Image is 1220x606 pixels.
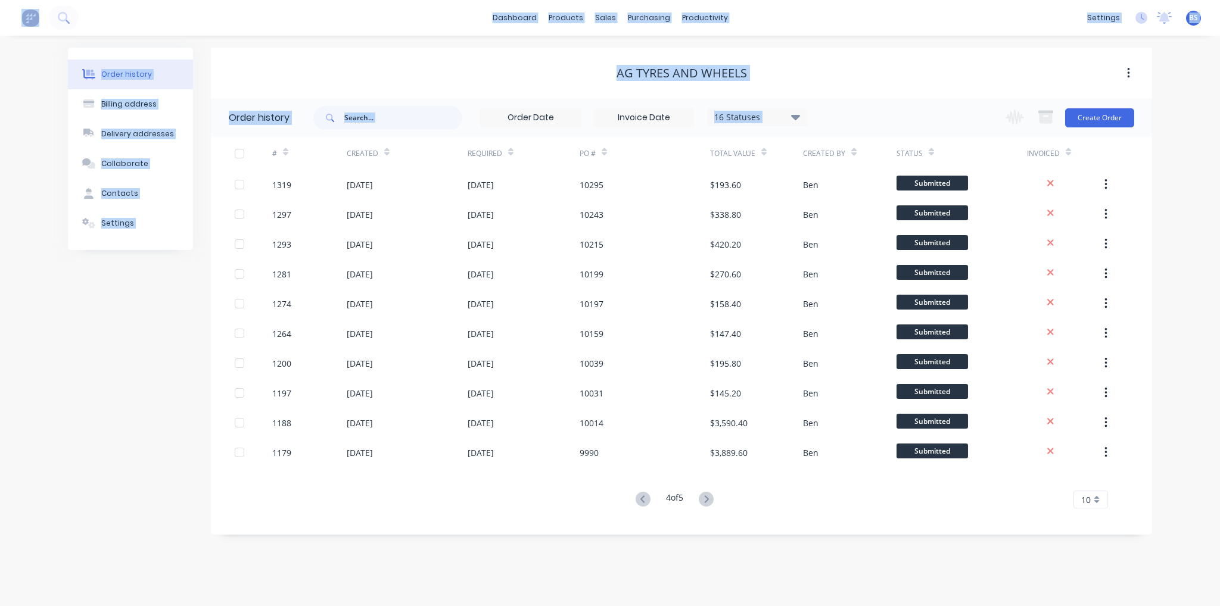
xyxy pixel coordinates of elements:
span: 10 [1081,493,1091,506]
div: Ben [803,298,818,310]
div: products [543,9,589,27]
div: 1319 [272,179,291,191]
div: [DATE] [468,446,494,459]
div: 10295 [580,179,603,191]
div: [DATE] [347,357,373,370]
span: Submitted [897,176,968,190]
a: dashboard [487,9,543,27]
div: [DATE] [347,268,373,280]
div: [DATE] [347,179,373,191]
span: Submitted [897,354,968,369]
button: Settings [68,208,193,238]
div: Ben [803,268,818,280]
div: Ben [803,357,818,370]
div: Settings [101,218,134,229]
div: Required [468,137,580,170]
div: [DATE] [468,208,494,221]
div: 1179 [272,446,291,459]
button: Order history [68,60,193,89]
div: sales [589,9,622,27]
div: [DATE] [347,208,373,221]
div: $193.60 [710,179,741,191]
div: [DATE] [468,417,494,429]
div: 1188 [272,417,291,429]
div: Contacts [101,188,138,199]
div: productivity [676,9,734,27]
div: Status [897,137,1027,170]
div: # [272,148,277,159]
div: Ben [803,446,818,459]
div: Required [468,148,502,159]
div: $145.20 [710,387,741,399]
span: Submitted [897,414,968,429]
div: [DATE] [468,179,494,191]
div: Ben [803,179,818,191]
div: Created By [803,137,896,170]
div: Ben [803,417,818,429]
div: [DATE] [347,446,373,459]
div: PO # [580,137,710,170]
div: 1281 [272,268,291,280]
div: 10039 [580,357,603,370]
div: 9990 [580,446,599,459]
div: [DATE] [347,238,373,251]
div: [DATE] [468,238,494,251]
div: Order history [101,69,152,80]
div: 1274 [272,298,291,310]
div: [DATE] [347,417,373,429]
div: [DATE] [468,268,494,280]
button: Create Order [1065,108,1134,127]
div: 10159 [580,327,603,340]
div: 1197 [272,387,291,399]
div: Ben [803,387,818,399]
div: [DATE] [468,357,494,370]
div: $270.60 [710,268,741,280]
div: Ben [803,208,818,221]
div: 16 Statuses [707,111,807,124]
button: Billing address [68,89,193,119]
div: 1264 [272,327,291,340]
div: $147.40 [710,327,741,340]
div: [DATE] [468,327,494,340]
div: PO # [580,148,596,159]
div: Billing address [101,99,157,110]
input: Order Date [481,109,581,127]
span: Submitted [897,384,968,399]
div: [DATE] [347,327,373,340]
div: $3,590.40 [710,417,748,429]
div: 10197 [580,298,603,310]
div: 10199 [580,268,603,280]
div: 10014 [580,417,603,429]
div: Total Value [710,137,803,170]
button: Delivery addresses [68,119,193,149]
div: $338.80 [710,208,741,221]
div: Status [897,148,923,159]
div: 10031 [580,387,603,399]
span: Submitted [897,324,968,339]
div: AG Tyres and Wheels [617,66,747,80]
div: 10215 [580,238,603,251]
div: 1297 [272,208,291,221]
div: [DATE] [347,298,373,310]
div: [DATE] [468,298,494,310]
div: 1293 [272,238,291,251]
div: Invoiced [1027,137,1101,170]
span: Submitted [897,265,968,280]
span: Submitted [897,443,968,458]
span: Submitted [897,235,968,250]
div: $420.20 [710,238,741,251]
div: settings [1081,9,1126,27]
div: Order history [229,111,290,125]
div: Collaborate [101,158,148,169]
div: Total Value [710,148,755,159]
div: Created [347,148,378,159]
span: Submitted [897,295,968,310]
div: $3,889.60 [710,446,748,459]
div: $158.40 [710,298,741,310]
span: BS [1189,13,1198,23]
span: Submitted [897,205,968,220]
div: 10243 [580,208,603,221]
div: # [272,137,347,170]
div: Invoiced [1027,148,1060,159]
img: Factory [21,9,39,27]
